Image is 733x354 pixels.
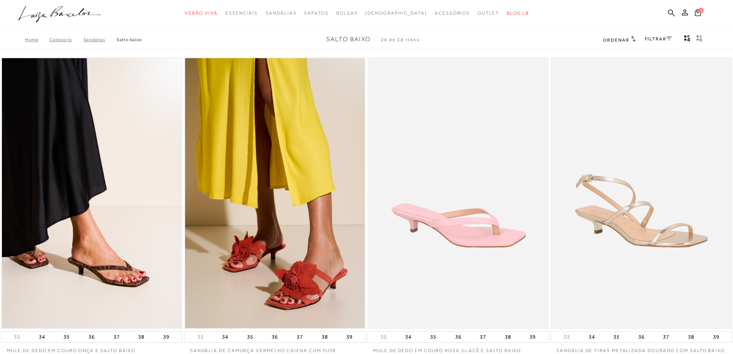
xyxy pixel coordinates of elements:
a: Home [25,37,50,42]
button: 33 [378,333,389,341]
button: 37 [661,332,671,342]
button: 36 [636,332,647,342]
button: Mostrar 4 produtos por linha [682,35,693,45]
button: 34 [403,332,414,342]
span: 0 [698,8,704,13]
span: Sapatos [304,10,328,16]
span: BLOG LB [507,10,529,16]
button: 38 [686,332,696,342]
a: MULE DE DEDO EM COURO ONÇA E SALTO BAIXO MULE DE DEDO EM COURO ONÇA E SALTO BAIXO [2,58,182,328]
a: noSubCategoriesText [365,6,427,20]
a: categoryNavScreenReaderText [225,6,258,20]
button: 38 [503,332,513,342]
span: Essenciais [225,10,258,16]
img: SANDÁLIA DE TIRAS METALIZADA DOURADO COM SALTO BAIXO [551,58,731,328]
span: Verão Viva [185,10,218,16]
button: 38 [319,332,330,342]
a: Salto Baixo [117,37,142,42]
button: 0 [693,8,703,19]
span: Salto Baixo [326,36,371,43]
span: [DEMOGRAPHIC_DATA] [365,10,427,16]
a: SANDÁLIA DE TIRAS METALIZADA DOURADO COM SALTO BAIXO [551,343,732,354]
button: 39 [344,332,355,342]
button: 37 [294,332,305,342]
button: 39 [527,332,538,342]
button: 35 [61,332,72,342]
a: FILTRAR [645,36,672,42]
button: 36 [269,332,280,342]
a: categoryNavScreenReaderText [336,6,358,20]
button: 39 [161,332,172,342]
button: 34 [220,332,230,342]
a: SANDÁLIA DE CAMURÇA VERMELHO CAIENA COM FLOR APLICADA E SALTO BAIXO KITTEN HEEL SANDÁLIA DE CAMUR... [185,58,365,328]
a: categoryNavScreenReaderText [478,6,499,20]
span: Ordenar [603,37,629,43]
button: 36 [86,332,97,342]
button: 35 [611,332,622,342]
button: 37 [478,332,488,342]
button: gridText6Desc [694,35,705,45]
a: Categoria [50,37,83,42]
button: 35 [428,332,439,342]
a: categoryNavScreenReaderText [185,6,218,20]
button: 35 [245,332,255,342]
button: 33 [12,333,22,341]
img: SANDÁLIA DE CAMURÇA VERMELHO CAIENA COM FLOR APLICADA E SALTO BAIXO KITTEN HEEL [185,58,365,328]
button: 37 [111,332,122,342]
button: 34 [37,332,47,342]
button: 34 [586,332,597,342]
a: MULE DE DEDO EM COURO ROSA GLACÊ E SALTO BAIXO MULE DE DEDO EM COURO ROSA GLACÊ E SALTO BAIXO [368,58,548,328]
a: SANDÁLIA DE TIRAS METALIZADA DOURADO COM SALTO BAIXO SANDÁLIA DE TIRAS METALIZADA DOURADO COM SAL... [551,58,731,328]
button: 33 [561,333,572,341]
img: MULE DE DEDO EM COURO ROSA GLACÊ E SALTO BAIXO [368,58,548,328]
a: categoryNavScreenReaderText [435,6,470,20]
img: MULE DE DEDO EM COURO ONÇA E SALTO BAIXO [2,58,182,328]
a: categoryNavScreenReaderText [304,6,328,20]
a: categoryNavScreenReaderText [265,6,296,20]
span: Outlet [478,10,499,16]
a: MULE DE DEDO EM COURO ROSA GLACÊ E SALTO BAIXO [367,343,549,354]
button: 39 [711,332,721,342]
a: BLOG LB [507,6,529,20]
button: 33 [195,333,206,341]
span: Bolsas [336,10,358,16]
button: 38 [136,332,147,342]
span: 24 de 38 itens [381,37,420,42]
a: MULE DE DEDO EM COURO ONÇA E SALTO BAIXO [1,343,182,354]
span: Acessórios [435,10,470,16]
span: Sandálias [265,10,296,16]
a: SANDÁLIAS [83,37,117,42]
button: 36 [453,332,464,342]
